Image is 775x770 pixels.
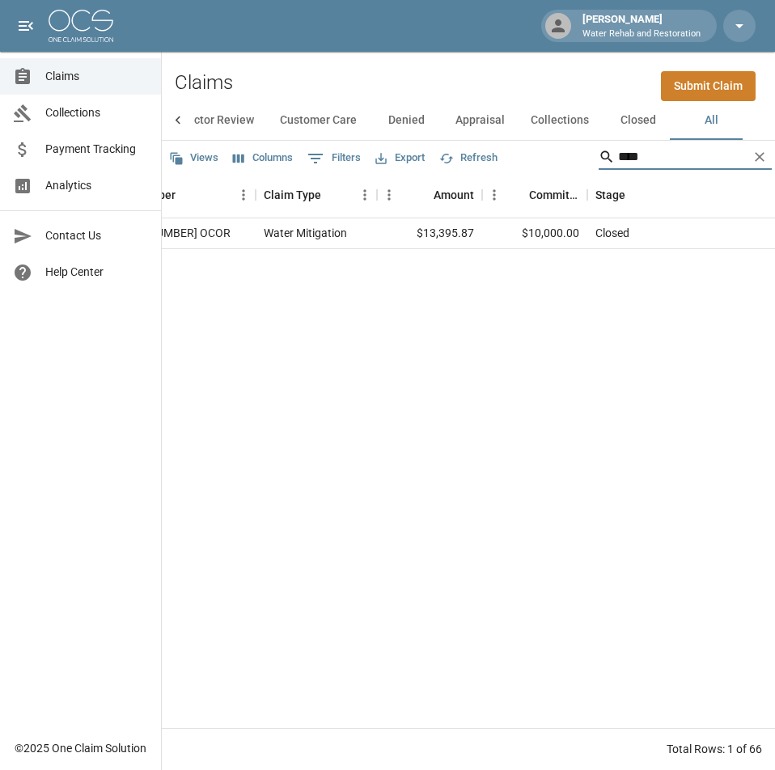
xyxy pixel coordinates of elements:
button: Appraisal [443,101,518,140]
div: Search [599,144,772,173]
div: [PERSON_NAME] [576,11,707,40]
button: Show filters [303,146,365,171]
div: $13,395.87 [377,218,482,249]
div: 01-008-967942 OCOR [102,225,231,241]
button: Refresh [435,146,502,171]
div: Closed [595,225,629,241]
button: Menu [353,183,377,207]
span: Analytics [45,177,148,194]
button: All [675,101,747,140]
div: Total Rows: 1 of 66 [667,741,762,757]
span: Claims [45,68,148,85]
img: ocs-logo-white-transparent.png [49,10,113,42]
button: Clear [747,145,772,169]
span: Collections [45,104,148,121]
div: Water Mitigation [264,225,347,241]
button: Sort [411,184,434,206]
div: $10,000.00 [482,218,587,249]
button: Denied [370,101,443,140]
button: Collections [518,101,602,140]
button: Menu [231,183,256,207]
div: Claim Type [264,172,321,218]
button: Export [371,146,429,171]
a: Submit Claim [661,71,756,101]
button: Closed [602,101,675,140]
button: Sort [321,184,344,206]
div: Amount [434,172,474,218]
button: Select columns [229,146,297,171]
div: Claim Number [94,172,256,218]
p: Water Rehab and Restoration [582,27,701,41]
h2: Claims [175,71,233,95]
span: Help Center [45,264,148,281]
button: Menu [482,183,506,207]
div: Committed Amount [529,172,579,218]
div: Stage [595,172,625,218]
div: © 2025 One Claim Solution [15,740,146,756]
div: Claim Type [256,172,377,218]
button: open drawer [10,10,42,42]
button: Menu [377,183,401,207]
div: dynamic tabs [74,101,622,140]
button: Sort [625,184,648,206]
button: Contractor Review [146,101,267,140]
button: Sort [176,184,198,206]
span: Contact Us [45,227,148,244]
button: Sort [506,184,529,206]
button: Customer Care [267,101,370,140]
span: Payment Tracking [45,141,148,158]
button: Views [165,146,222,171]
div: Committed Amount [482,172,587,218]
div: Amount [377,172,482,218]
